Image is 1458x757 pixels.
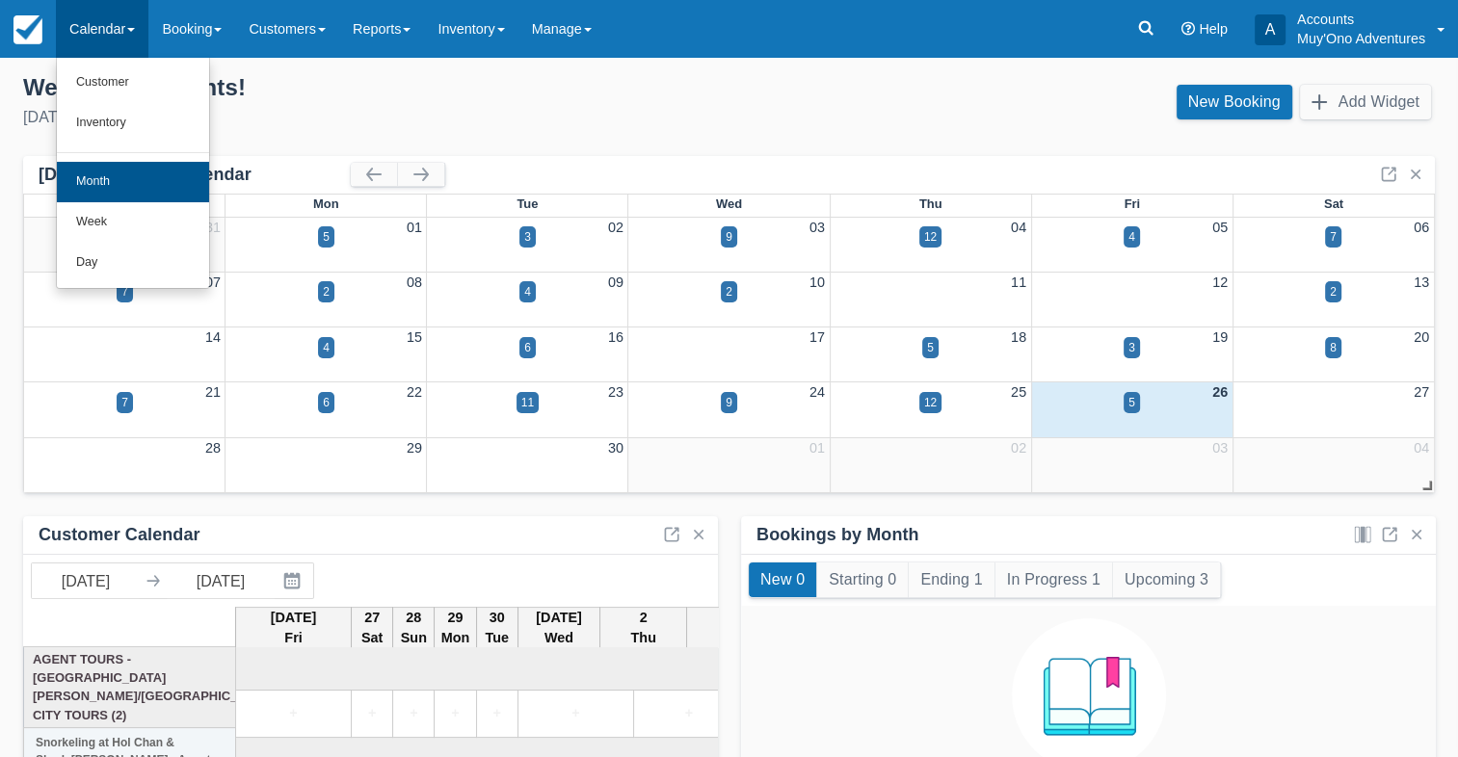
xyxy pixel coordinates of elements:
[476,607,517,649] th: 30 Tue
[809,329,825,345] a: 17
[809,440,825,456] a: 01
[524,339,531,356] div: 6
[39,164,351,186] div: [DATE] Booking Calendar
[1011,329,1026,345] a: 18
[1128,339,1135,356] div: 3
[608,220,623,235] a: 02
[236,607,352,649] th: [DATE] Fri
[1212,384,1228,400] a: 26
[205,274,221,290] a: 07
[523,703,628,724] a: +
[13,15,42,44] img: checkfront-main-nav-mini-logo.png
[407,384,422,400] a: 22
[407,329,422,345] a: 15
[56,58,210,289] ul: Calendar
[924,394,937,411] div: 12
[352,607,393,649] th: 27 Sat
[323,283,330,300] div: 2
[167,563,275,598] input: End Date
[323,394,330,411] div: 6
[398,703,429,724] a: +
[57,63,209,103] a: Customer
[524,283,531,300] div: 4
[205,440,221,456] a: 28
[205,220,221,235] a: 31
[927,339,934,356] div: 5
[517,607,599,649] th: [DATE] Wed
[1414,440,1429,456] a: 04
[1199,21,1228,37] span: Help
[608,440,623,456] a: 30
[1297,29,1425,48] p: Muy'Ono Adventures
[29,650,231,725] a: Agent Tours - [GEOGRAPHIC_DATA][PERSON_NAME]/[GEOGRAPHIC_DATA] City Tours (2)
[1330,283,1337,300] div: 2
[995,562,1112,597] button: In Progress 1
[407,440,422,456] a: 29
[726,394,732,411] div: 9
[23,106,714,129] div: [DATE]
[1300,85,1431,119] button: Add Widget
[517,196,538,211] span: Tue
[121,394,128,411] div: 7
[407,220,422,235] a: 01
[1128,394,1135,411] div: 5
[1414,220,1429,235] a: 06
[1330,339,1337,356] div: 8
[407,274,422,290] a: 08
[57,162,209,202] a: Month
[1414,384,1429,400] a: 27
[1011,440,1026,456] a: 02
[1212,274,1228,290] a: 12
[313,196,339,211] span: Mon
[23,73,714,102] div: Welcome , Accounts !
[1011,274,1026,290] a: 11
[600,607,687,649] th: 2 Thu
[524,228,531,246] div: 3
[393,607,435,649] th: 28 Sun
[608,329,623,345] a: 16
[1212,440,1228,456] a: 03
[1414,274,1429,290] a: 13
[57,202,209,243] a: Week
[521,394,534,411] div: 11
[1113,562,1220,597] button: Upcoming 3
[756,524,919,546] div: Bookings by Month
[1212,329,1228,345] a: 19
[1255,14,1286,45] div: A
[275,563,313,598] button: Interact with the calendar and add the check-in date for your trip.
[1124,196,1140,211] span: Fri
[809,384,825,400] a: 24
[121,283,128,300] div: 7
[1297,10,1425,29] p: Accounts
[39,524,200,546] div: Customer Calendar
[749,562,816,597] button: New 0
[357,703,387,724] a: +
[809,220,825,235] a: 03
[1330,228,1337,246] div: 7
[482,703,513,724] a: +
[1414,329,1429,345] a: 20
[817,562,908,597] button: Starting 0
[919,196,942,211] span: Thu
[1128,228,1135,246] div: 4
[1212,220,1228,235] a: 05
[323,228,330,246] div: 5
[608,274,623,290] a: 09
[726,228,732,246] div: 9
[909,562,994,597] button: Ending 1
[726,283,732,300] div: 2
[687,607,779,649] th: 3 Fri
[205,329,221,345] a: 14
[608,384,623,400] a: 23
[241,703,346,724] a: +
[32,563,140,598] input: Start Date
[924,228,937,246] div: 12
[57,243,209,283] a: Day
[639,703,739,724] a: +
[716,196,742,211] span: Wed
[1177,85,1292,119] a: New Booking
[1011,220,1026,235] a: 04
[57,103,209,144] a: Inventory
[809,274,825,290] a: 10
[1324,196,1343,211] span: Sat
